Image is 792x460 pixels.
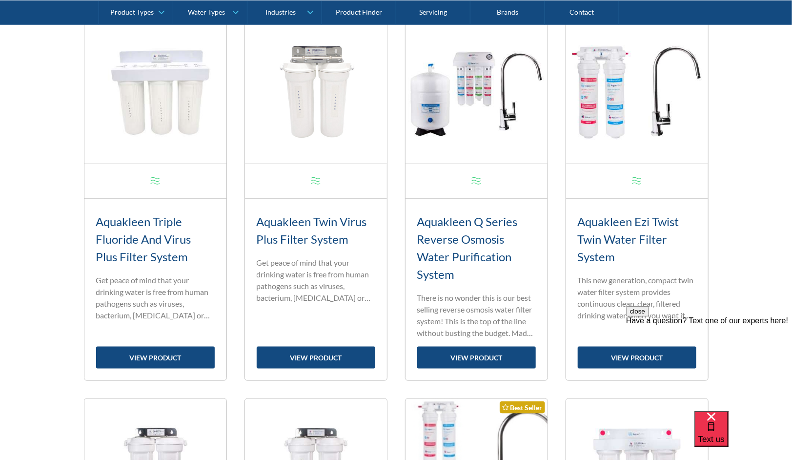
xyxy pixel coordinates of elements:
h3: Aquakleen Q Series Reverse Osmosis Water Purification System [417,213,536,283]
img: Aquakleen Triple Fluoride And Virus Plus Filter System [84,21,226,164]
a: view product [578,347,696,369]
iframe: podium webchat widget prompt [626,306,792,423]
iframe: podium webchat widget bubble [694,411,792,460]
img: Aquakleen Ezi Twist Twin Water Filter System [566,21,708,164]
div: Industries [265,8,296,16]
img: Aquakleen Twin Virus Plus Filter System [245,21,387,164]
h3: Aquakleen Twin Virus Plus Filter System [257,213,375,248]
a: view product [96,347,215,369]
div: Water Types [188,8,225,16]
p: There is no wonder this is our best selling reverse osmosis water filter system! This is the top ... [417,292,536,339]
a: view product [257,347,375,369]
h3: Aquakleen Ezi Twist Twin Water Filter System [578,213,696,266]
p: Get peace of mind that your drinking water is free from human pathogens such as viruses, bacteriu... [96,274,215,321]
img: Aquakleen Q Series Reverse Osmosis Water Purification System [406,21,548,164]
div: Best Seller [500,401,545,414]
a: view product [417,347,536,369]
p: This new generation, compact twin water filter system provides continuous clean, clear, filtered ... [578,274,696,321]
div: Product Types [110,8,154,16]
h3: Aquakleen Triple Fluoride And Virus Plus Filter System [96,213,215,266]
p: Get peace of mind that your drinking water is free from human pathogens such as viruses, bacteriu... [257,257,375,304]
